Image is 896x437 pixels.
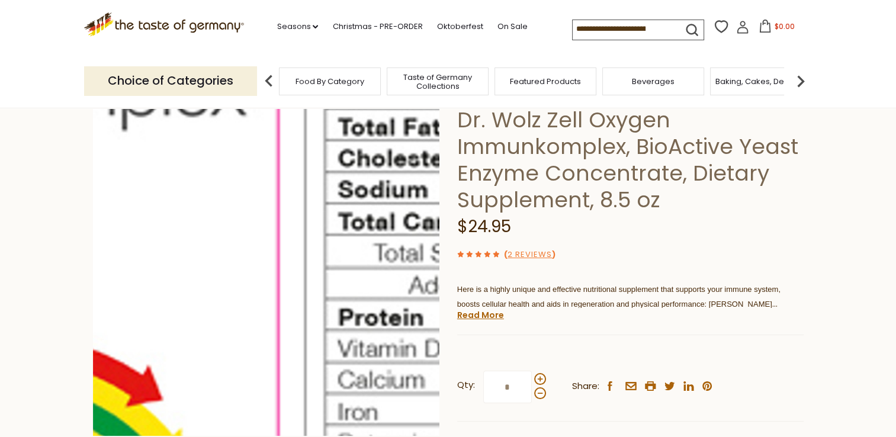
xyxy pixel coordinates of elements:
a: Featured Products [510,77,581,86]
img: next arrow [789,69,812,93]
p: Choice of Categories [84,66,257,95]
button: $0.00 [752,20,802,37]
a: Baking, Cakes, Desserts [715,77,807,86]
input: Qty: [483,371,532,403]
a: Christmas - PRE-ORDER [332,20,422,33]
img: previous arrow [257,69,281,93]
span: Share: [572,379,599,394]
a: Beverages [632,77,675,86]
a: Seasons [277,20,318,33]
a: Read More [457,309,504,321]
span: ( ) [504,249,555,260]
a: 2 Reviews [508,249,552,261]
strong: Qty: [457,378,475,393]
span: $24.95 [457,215,511,238]
span: $0.00 [774,21,794,31]
span: Here is a highly unique and effective nutritional supplement that supports your immune system, bo... [457,285,781,323]
a: Taste of Germany Collections [390,73,485,91]
a: On Sale [497,20,527,33]
a: Food By Category [296,77,364,86]
h1: Dr. Wolz Zell Oxygen Immunkomplex, BioActive Yeast Enzyme Concentrate, Dietary Supplement, 8.5 oz [457,107,804,213]
a: Oktoberfest [436,20,483,33]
